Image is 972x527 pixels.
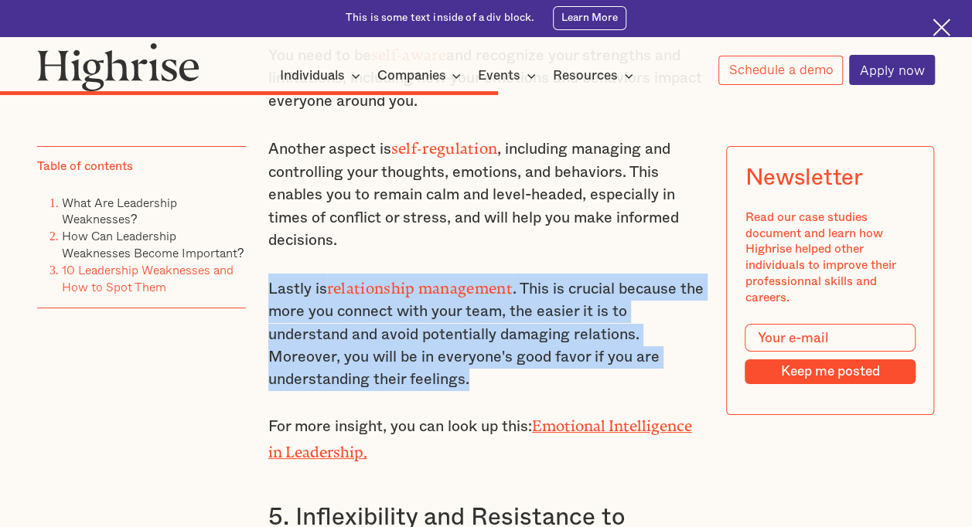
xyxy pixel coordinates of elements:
[553,66,618,85] div: Resources
[346,11,535,25] div: This is some text inside of a div block.
[62,260,234,296] a: 10 Leadership Weaknesses and How to Spot Them
[62,192,177,228] a: What Are Leadership Weaknesses?
[268,134,704,252] p: Another aspect is , including managing and controlling your thoughts, emotions, and behaviors. Th...
[268,274,704,392] p: Lastly is . This is crucial because the more you connect with your team, the easier it is to unde...
[377,66,466,85] div: Companies
[280,66,365,85] div: Individuals
[478,66,520,85] div: Events
[718,56,844,85] a: Schedule a demo
[377,66,445,85] div: Companies
[745,165,863,191] div: Newsletter
[849,55,935,85] a: Apply now
[745,324,916,384] form: Modal Form
[268,417,692,453] a: Emotional Intelligence in Leadership.
[553,66,638,85] div: Resources
[933,19,950,36] img: Cross icon
[268,413,704,464] p: For more insight, you can look up this:
[745,324,916,351] input: Your e-mail
[745,209,916,305] div: Read our case studies document and learn how Highrise helped other individuals to improve their p...
[745,359,916,384] input: Keep me posted
[37,158,133,175] div: Table of contents
[280,66,345,85] div: Individuals
[37,42,200,91] img: Highrise logo
[478,66,541,85] div: Events
[62,226,244,262] a: How Can Leadership Weaknesses Become Important?
[327,280,513,290] strong: relationship management
[553,6,626,29] a: Learn More
[391,140,498,150] strong: self-regulation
